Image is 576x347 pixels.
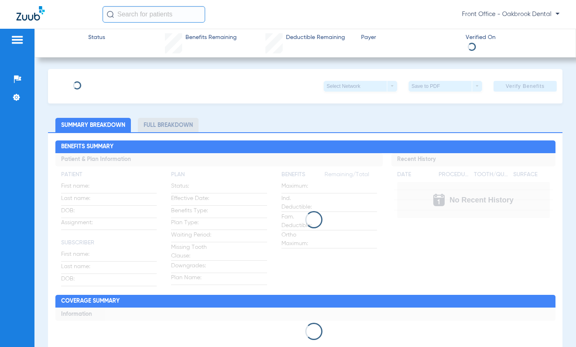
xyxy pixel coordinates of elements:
[103,6,205,23] input: Search for patients
[185,33,237,42] span: Benefits Remaining
[138,118,199,132] li: Full Breakdown
[466,33,563,42] span: Verified On
[361,33,458,42] span: Payer
[286,33,345,42] span: Deductible Remaining
[88,33,105,42] span: Status
[55,140,555,154] h2: Benefits Summary
[55,118,131,132] li: Summary Breakdown
[16,6,45,21] img: Zuub Logo
[107,11,114,18] img: Search Icon
[55,295,555,308] h2: Coverage Summary
[462,10,560,18] span: Front Office - Oakbrook Dental
[11,35,24,45] img: hamburger-icon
